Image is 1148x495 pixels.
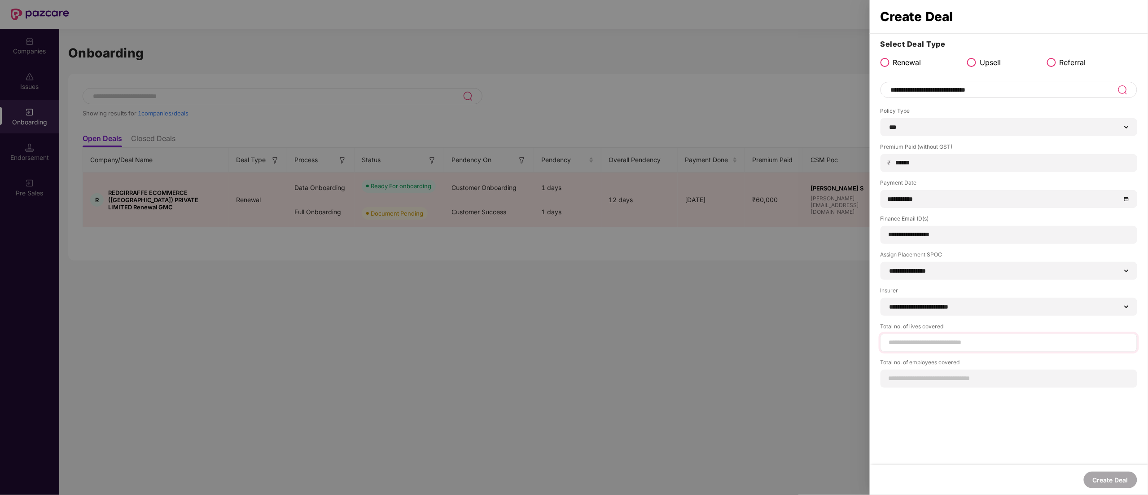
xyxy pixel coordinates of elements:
[881,179,1137,190] label: Payment Date
[881,143,1137,154] label: Premium Paid (without GST)
[888,159,895,167] span: ₹
[881,323,1137,334] label: Total no. of lives covered
[881,107,1137,118] label: Policy Type
[881,215,1137,226] label: Finance Email ID(s)
[1060,57,1086,68] span: Referral
[881,12,1137,22] div: Create Deal
[881,358,1137,370] label: Total no. of employees covered
[893,57,921,68] span: Renewal
[1084,472,1137,488] button: Create Deal
[881,251,1137,262] label: Assign Placement SPOC
[980,57,1001,68] span: Upsell
[881,39,1137,50] h3: Select Deal Type
[1117,84,1128,95] img: svg+xml;base64,PHN2ZyB3aWR0aD0iMjQiIGhlaWdodD0iMjUiIHZpZXdCb3g9IjAgMCAyNCAyNSIgZmlsbD0ibm9uZSIgeG...
[881,287,1137,298] label: Insurer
